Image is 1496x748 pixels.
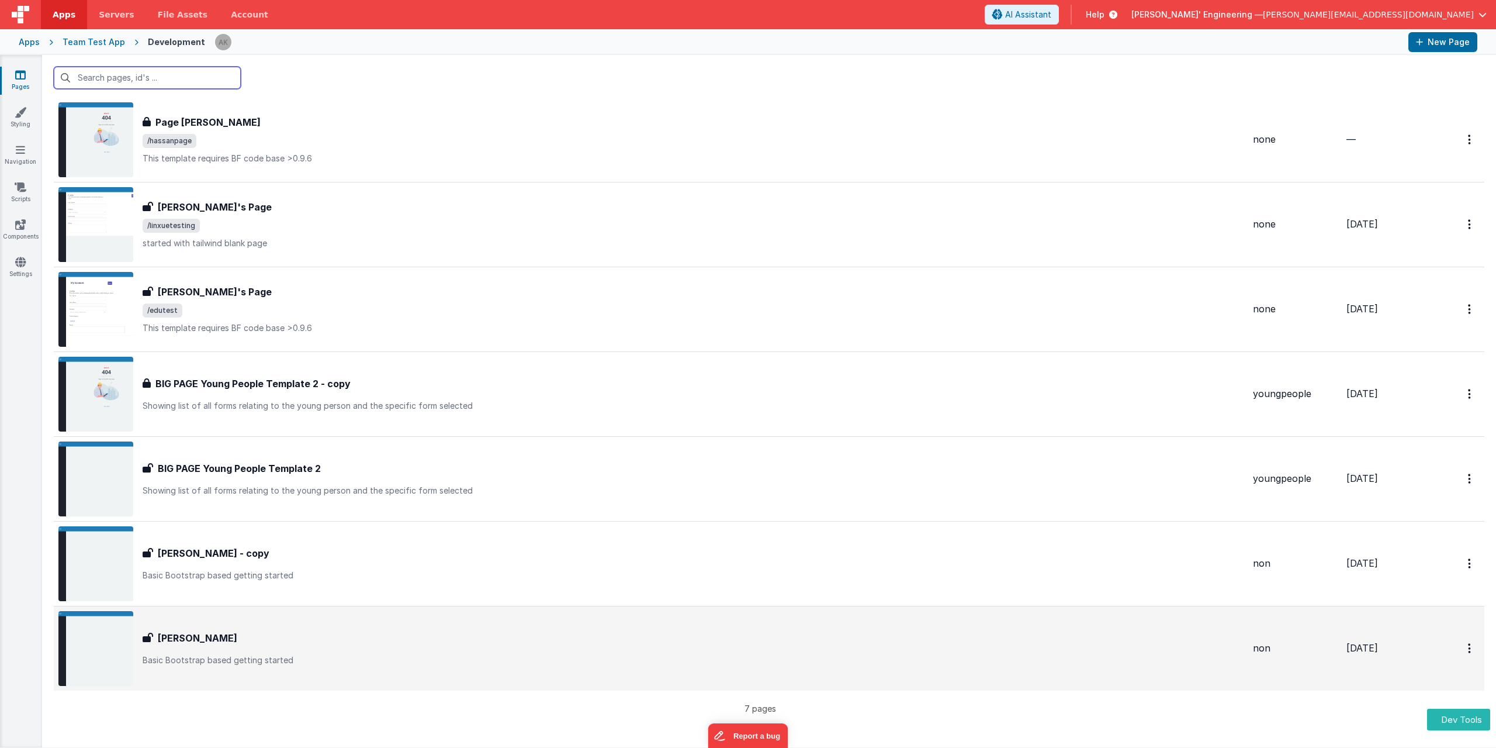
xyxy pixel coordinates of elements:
span: File Assets [158,9,208,20]
button: Options [1461,636,1480,660]
span: /hassanpage [143,134,196,148]
div: Apps [19,36,40,48]
div: Team Test App [63,36,125,48]
span: Apps [53,9,75,20]
p: This template requires BF code base >0.9.6 [143,322,1244,334]
span: [PERSON_NAME]' Engineering — [1131,9,1263,20]
button: Options [1461,382,1480,406]
iframe: Marker.io feedback button [708,723,788,748]
button: Options [1461,297,1480,321]
span: Help [1086,9,1104,20]
h3: [PERSON_NAME] [158,631,237,645]
p: 7 pages [54,702,1467,715]
span: [DATE] [1346,303,1378,315]
span: [DATE] [1346,388,1378,399]
p: This template requires BF code base >0.9.6 [143,153,1244,164]
span: /edutest [143,304,182,318]
div: non [1253,557,1337,570]
button: New Page [1408,32,1477,52]
h3: [PERSON_NAME] - copy [158,546,269,560]
span: AI Assistant [1005,9,1051,20]
span: [DATE] [1346,557,1378,569]
h3: BIG PAGE Young People Template 2 - copy [155,377,351,391]
p: Showing list of all forms relating to the young person and the specific form selected [143,485,1244,497]
button: [PERSON_NAME]' Engineering — [PERSON_NAME][EMAIL_ADDRESS][DOMAIN_NAME] [1131,9,1487,20]
p: Basic Bootstrap based getting started [143,570,1244,581]
img: ebf081d0b1edb0bbbcafdafffd602966 [215,34,231,50]
p: Showing list of all forms relating to the young person and the specific form selected [143,400,1244,412]
span: Servers [99,9,134,20]
div: none [1253,218,1337,231]
button: AI Assistant [985,5,1059,25]
button: Options [1461,551,1480,575]
div: none [1253,302,1337,316]
span: [PERSON_NAME][EMAIL_ADDRESS][DOMAIN_NAME] [1263,9,1474,20]
button: Options [1461,467,1480,491]
span: /linxuetesting [143,219,200,233]
h3: [PERSON_NAME]'s Page [158,285,272,299]
div: non [1253,642,1337,655]
div: youngpeople [1253,387,1337,401]
span: — [1346,133,1356,145]
span: [DATE] [1346,473,1378,484]
h3: [PERSON_NAME]'s Page [158,200,272,214]
h3: Page [PERSON_NAME] [155,115,261,129]
div: none [1253,133,1337,146]
input: Search pages, id's ... [54,67,241,89]
button: Options [1461,212,1480,236]
h3: BIG PAGE Young People Template 2 [158,461,321,475]
span: [DATE] [1346,642,1378,654]
span: [DATE] [1346,218,1378,230]
button: Options [1461,127,1480,151]
p: started with tailwind blank page [143,237,1244,249]
p: Basic Bootstrap based getting started [143,654,1244,666]
button: Dev Tools [1427,709,1490,730]
div: youngpeople [1253,472,1337,485]
div: Development [148,36,205,48]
